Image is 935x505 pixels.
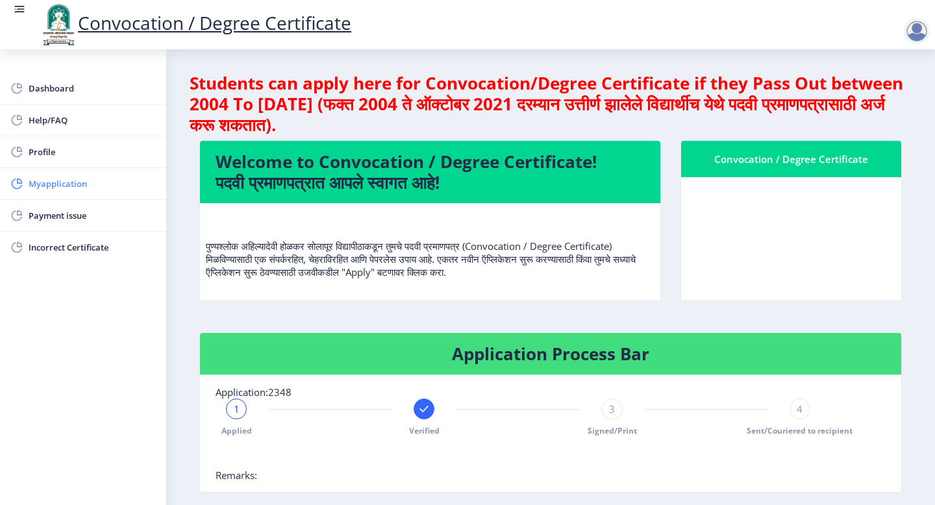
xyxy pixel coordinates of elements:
div: Convocation / Degree Certificate [697,151,886,167]
h4: Welcome to Convocation / Degree Certificate! पदवी प्रमाणपत्रात आपले स्वागत आहे! [216,151,645,193]
p: पुण्यश्लोक अहिल्यादेवी होळकर सोलापूर विद्यापीठाकडून तुमचे पदवी प्रमाणपत्र (Convocation / Degree C... [206,214,654,278]
span: 1 [234,402,240,415]
span: Profile [29,144,156,160]
span: Incorrect Certificate [29,240,156,255]
span: Dashboard [29,80,156,96]
span: Payment issue [29,208,156,223]
h4: Application Process Bar [216,343,886,364]
span: 4 [797,402,803,415]
span: 3 [609,402,615,415]
span: Help/FAQ [29,112,156,128]
span: Sent/Couriered to recipient [747,425,853,436]
span: Application:2348 [216,386,292,399]
img: logo [39,3,78,47]
a: Convocation / Degree Certificate [39,10,351,35]
span: Signed/Print [588,425,637,436]
span: Remarks: [216,469,257,482]
h4: Students can apply here for Convocation/Degree Certificate if they Pass Out between 2004 To [DATE... [190,73,912,135]
span: Myapplication [29,176,156,191]
span: Verified [409,425,440,436]
span: Applied [221,425,252,436]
